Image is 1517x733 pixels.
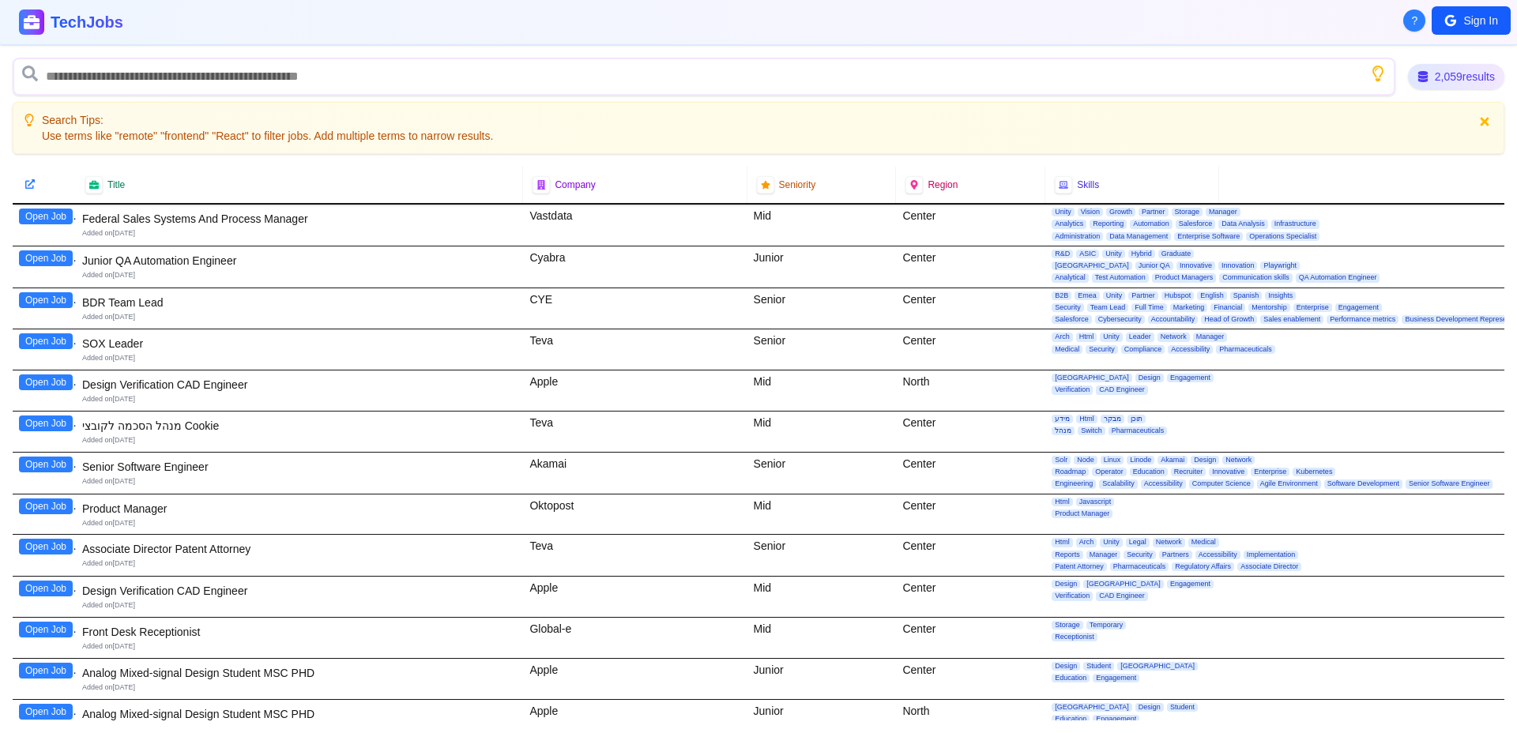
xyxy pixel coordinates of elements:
[1152,273,1217,282] span: Product Managers
[1159,551,1192,559] span: Partners
[523,659,747,699] div: Apple
[1078,208,1103,216] span: Vision
[1210,303,1245,312] span: Financial
[523,618,747,658] div: Global-e
[747,205,897,246] div: Mid
[1130,468,1168,476] span: Education
[1052,509,1112,518] span: Product Manager
[896,618,1045,658] div: Center
[82,641,517,652] div: Added on [DATE]
[1074,456,1097,464] span: Node
[1052,385,1093,394] span: Verification
[1093,674,1139,682] span: Engagement
[747,453,897,494] div: Senior
[1052,427,1075,435] span: מנהל
[1092,273,1149,282] span: Test Automation
[82,501,517,517] div: Product Manager
[523,329,747,370] div: Teva
[1135,703,1164,712] span: Design
[82,583,517,599] div: Design Verification CAD Engineer
[1167,580,1214,588] span: Engagement
[1406,479,1493,488] span: Senior Software Engineer
[1052,562,1107,571] span: Patent Attorney
[1189,479,1254,488] span: Computer Science
[1096,385,1148,394] span: CAD Engineer
[1106,208,1135,216] span: Growth
[1244,551,1299,559] span: Implementation
[1167,703,1198,712] span: Student
[1106,232,1171,241] span: Data Management
[1257,479,1321,488] span: Agile Environment
[82,418,517,434] div: מנהל הסכמה לקובצי Cookie
[1324,479,1402,488] span: Software Development
[1158,333,1190,341] span: Network
[1052,479,1096,488] span: Engineering
[82,665,517,681] div: Analog Mixed-signal Design Student MSC PHD
[523,535,747,576] div: Teva
[1121,345,1165,354] span: Compliance
[19,498,73,514] button: Open Job
[1076,415,1097,423] span: Html
[1102,250,1125,258] span: Unity
[1230,291,1263,300] span: Spanish
[1265,291,1296,300] span: Insights
[1195,551,1240,559] span: Accessibility
[1076,538,1097,547] span: Arch
[896,412,1045,452] div: Center
[1327,315,1398,324] span: Performance metrics
[19,292,73,308] button: Open Job
[523,412,747,452] div: Teva
[1174,232,1243,241] span: Enterprise Software
[1052,703,1132,712] span: [GEOGRAPHIC_DATA]
[747,246,897,288] div: Junior
[1078,427,1105,435] span: Switch
[896,535,1045,576] div: Center
[82,211,517,227] div: Federal Sales Systems And Process Manager
[82,270,517,280] div: Added on [DATE]
[1176,261,1215,270] span: Innovative
[747,494,897,535] div: Mid
[1128,291,1158,300] span: Partner
[82,706,517,722] div: Analog Mixed-signal Design Student MSC PHD
[1171,468,1206,476] span: Recruiter
[82,435,517,445] div: Added on [DATE]
[19,704,73,720] button: Open Job
[19,663,73,678] button: Open Job
[82,295,517,310] div: BDR Team Lead
[1052,374,1132,382] span: [GEOGRAPHIC_DATA]
[19,539,73,554] button: Open Job
[1124,551,1156,559] span: Security
[1432,6,1511,35] button: Sign In
[1251,468,1289,476] span: Enterprise
[1096,592,1148,600] span: CAD Engineer
[1293,303,1332,312] span: Enterprise
[896,329,1045,370] div: Center
[1117,662,1198,671] span: [GEOGRAPHIC_DATA]
[896,577,1045,617] div: Center
[82,558,517,569] div: Added on [DATE]
[1052,345,1082,354] span: Medical
[82,253,517,269] div: Junior QA Automation Engineer
[1052,498,1073,506] span: Html
[1148,315,1199,324] span: Accountability
[1130,220,1173,228] span: Automation
[1127,456,1154,464] span: Linode
[1135,374,1164,382] span: Design
[1095,315,1145,324] span: Cybersecurity
[1408,64,1504,89] div: 2,059 results
[82,476,517,487] div: Added on [DATE]
[1052,232,1103,241] span: Administration
[82,228,517,239] div: Added on [DATE]
[1246,232,1319,241] span: Operations Specialist
[1260,261,1300,270] span: Playwright
[82,459,517,475] div: Senior Software Engineer
[1110,562,1169,571] span: Pharmaceuticals
[1052,456,1071,464] span: Solr
[42,128,493,144] p: Use terms like "remote" "frontend" "React" to filter jobs. Add multiple terms to narrow results.
[107,179,125,191] span: Title
[1131,303,1167,312] span: Full Time
[1052,208,1075,216] span: Unity
[1087,303,1129,312] span: Team Lead
[19,415,73,431] button: Open Job
[82,377,517,393] div: Design Verification CAD Engineer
